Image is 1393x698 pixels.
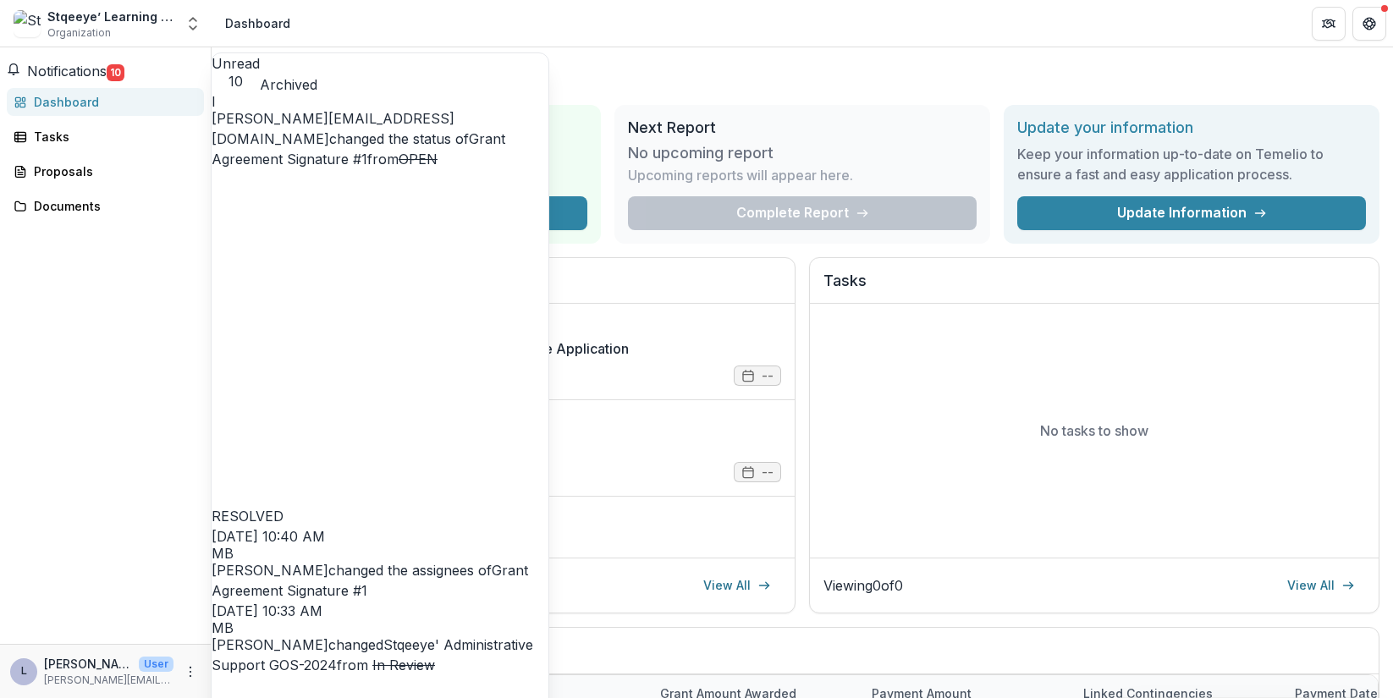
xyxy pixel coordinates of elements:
[7,61,124,81] button: Notifications10
[240,338,629,359] a: Stqeeye’ Learning Society - 2023 - New Grantee Application
[7,192,204,220] a: Documents
[14,10,41,37] img: Stqeeye’ Learning Society
[212,560,548,601] p: changed the assignees of
[218,11,297,36] nav: breadcrumb
[628,118,977,137] h2: Next Report
[212,547,548,560] div: Melissa Bemel
[693,572,781,599] a: View All
[181,7,205,41] button: Open entity switcher
[240,641,1365,673] h2: Grant Payments
[260,74,317,95] button: Archived
[1277,572,1365,599] a: View All
[823,272,1365,304] h2: Tasks
[44,655,132,673] p: [PERSON_NAME][EMAIL_ADDRESS][DOMAIN_NAME]
[225,61,1379,91] h1: Dashboard
[212,621,548,635] div: Melissa Bemel
[1017,144,1366,184] h3: Keep your information up-to-date on Temelio to ensure a fast and easy application process.
[212,110,454,147] span: [PERSON_NAME][EMAIL_ADDRESS][DOMAIN_NAME]
[212,74,260,90] span: 10
[212,53,260,90] button: Unread
[212,108,548,526] p: changed the status of from
[212,526,548,547] p: [DATE] 10:40 AM
[1352,7,1386,41] button: Get Help
[34,197,190,215] div: Documents
[225,14,290,32] div: Dashboard
[107,64,124,81] span: 10
[34,93,190,111] div: Dashboard
[47,8,174,25] div: Stqeeye’ Learning Society
[628,144,774,162] h3: No upcoming report
[399,151,438,168] s: OPEN
[139,657,173,672] p: User
[823,575,903,596] p: Viewing 0 of 0
[34,128,190,146] div: Tasks
[1017,118,1366,137] h2: Update your information
[212,95,548,108] div: leanna@stqeeye.ca
[628,165,853,185] p: Upcoming reports will appear here.
[7,123,204,151] a: Tasks
[1312,7,1346,41] button: Partners
[212,636,328,653] span: [PERSON_NAME]
[212,562,328,579] span: [PERSON_NAME]
[44,673,173,688] p: [PERSON_NAME][EMAIL_ADDRESS][DOMAIN_NAME]
[21,666,27,677] div: leanna@stqeeye.ca
[180,662,201,682] button: More
[212,508,284,525] span: RESOLVED
[372,657,435,673] s: In Review
[1017,196,1366,230] a: Update Information
[1040,420,1148,441] p: No tasks to show
[7,157,204,185] a: Proposals
[212,601,548,621] p: [DATE] 10:33 AM
[7,88,204,116] a: Dashboard
[27,63,107,80] span: Notifications
[34,162,190,180] div: Proposals
[47,25,111,41] span: Organization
